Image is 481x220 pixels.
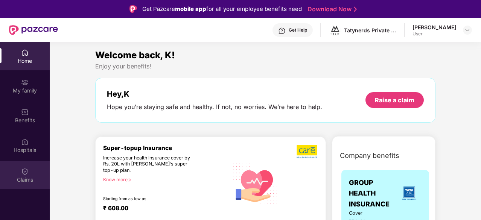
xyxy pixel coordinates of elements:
img: b5dec4f62d2307b9de63beb79f102df3.png [297,144,318,159]
div: Tatynerds Private Limited [344,27,397,34]
span: Welcome back, K! [95,50,175,61]
span: Cover [349,209,376,217]
div: User [413,31,456,37]
img: svg+xml;base64,PHN2ZyBpZD0iSG9tZSIgeG1sbnM9Imh0dHA6Ly93d3cudzMub3JnLzIwMDAvc3ZnIiB3aWR0aD0iMjAiIG... [21,49,29,56]
div: Raise a claim [375,96,414,104]
img: svg+xml;base64,PHN2ZyBpZD0iSGVscC0zMngzMiIgeG1sbnM9Imh0dHA6Ly93d3cudzMub3JnLzIwMDAvc3ZnIiB3aWR0aD... [278,27,286,35]
img: logo%20-%20black%20(1).png [330,25,341,36]
img: Stroke [354,5,357,13]
span: right [128,178,132,182]
img: svg+xml;base64,PHN2ZyB3aWR0aD0iMjAiIGhlaWdodD0iMjAiIHZpZXdCb3g9IjAgMCAyMCAyMCIgZmlsbD0ibm9uZSIgeG... [21,79,29,86]
img: svg+xml;base64,PHN2ZyBpZD0iQ2xhaW0iIHhtbG5zPSJodHRwOi8vd3d3LnczLm9yZy8yMDAwL3N2ZyIgd2lkdGg9IjIwIi... [21,168,29,175]
img: svg+xml;base64,PHN2ZyBpZD0iQmVuZWZpdHMiIHhtbG5zPSJodHRwOi8vd3d3LnczLm9yZy8yMDAwL3N2ZyIgd2lkdGg9Ij... [21,108,29,116]
div: Hope you’re staying safe and healthy. If not, no worries. We’re here to help. [107,103,322,111]
div: Super-topup Insurance [103,144,228,152]
div: Hey, K [107,90,322,99]
div: [PERSON_NAME] [413,24,456,31]
img: svg+xml;base64,PHN2ZyBpZD0iSG9zcGl0YWxzIiB4bWxucz0iaHR0cDovL3d3dy53My5vcmcvMjAwMC9zdmciIHdpZHRoPS... [21,138,29,146]
div: Know more [103,177,224,182]
div: Get Pazcare for all your employee benefits need [142,5,302,14]
strong: mobile app [175,5,206,12]
div: Enjoy your benefits! [95,62,435,70]
div: Get Help [289,27,307,33]
span: GROUP HEALTH INSURANCE [349,178,397,209]
img: svg+xml;base64,PHN2ZyB4bWxucz0iaHR0cDovL3d3dy53My5vcmcvMjAwMC9zdmciIHhtbG5zOnhsaW5rPSJodHRwOi8vd3... [228,155,282,210]
img: svg+xml;base64,PHN2ZyBpZD0iRHJvcGRvd24tMzJ4MzIiIHhtbG5zPSJodHRwOi8vd3d3LnczLm9yZy8yMDAwL3N2ZyIgd2... [464,27,470,33]
img: insurerLogo [399,183,419,203]
div: ₹ 608.00 [103,205,221,214]
a: Download Now [307,5,355,13]
span: Company benefits [340,150,399,161]
img: New Pazcare Logo [9,25,58,35]
div: Starting from as low as [103,196,196,202]
img: Logo [129,5,137,13]
div: Increase your health insurance cover by Rs. 20L with [PERSON_NAME]’s super top-up plan. [103,155,196,174]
